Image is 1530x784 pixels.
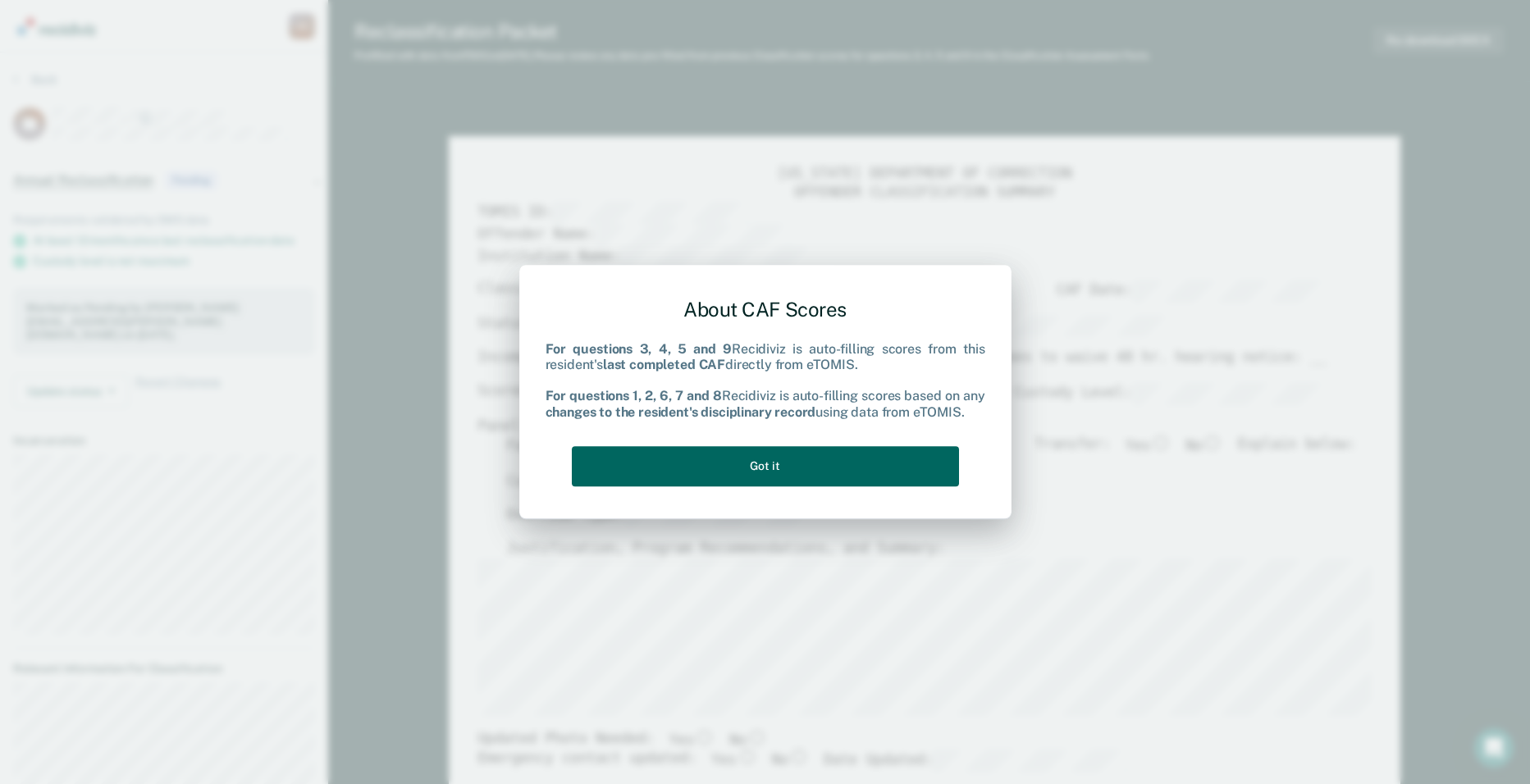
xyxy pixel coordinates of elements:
div: Recidiviz is auto-filling scores from this resident's directly from eTOMIS. Recidiviz is auto-fil... [546,341,985,420]
b: For questions 3, 4, 5 and 9 [546,341,733,357]
b: last completed CAF [603,357,725,372]
button: Got it [572,446,959,486]
b: For questions 1, 2, 6, 7 and 8 [546,389,722,404]
b: changes to the resident's disciplinary record [546,404,816,420]
div: About CAF Scores [546,285,985,335]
